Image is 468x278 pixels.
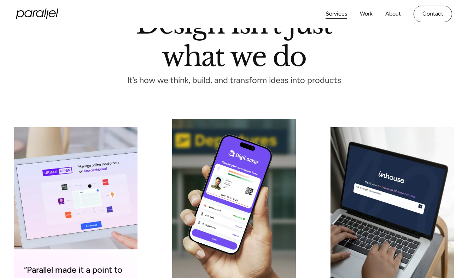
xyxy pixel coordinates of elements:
h1: Design isn’t just what we do [136,11,332,66]
a: About [385,9,401,19]
a: home [16,8,58,19]
a: Contact [414,6,452,22]
a: Work [360,9,373,19]
a: Services [326,9,347,19]
p: It’s how we think, build, and transform ideas into products [113,77,355,83]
